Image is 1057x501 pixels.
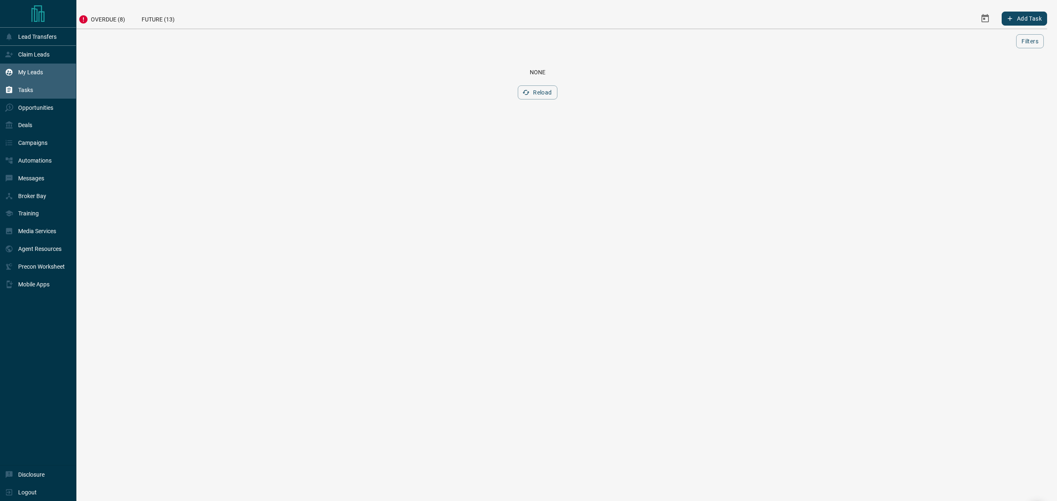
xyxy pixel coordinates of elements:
[1016,34,1044,48] button: Filters
[70,8,133,28] div: Overdue (8)
[1002,12,1047,26] button: Add Task
[518,85,557,99] button: Reload
[133,8,183,28] div: Future (13)
[38,69,1037,76] div: None
[975,9,995,28] button: Select Date Range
